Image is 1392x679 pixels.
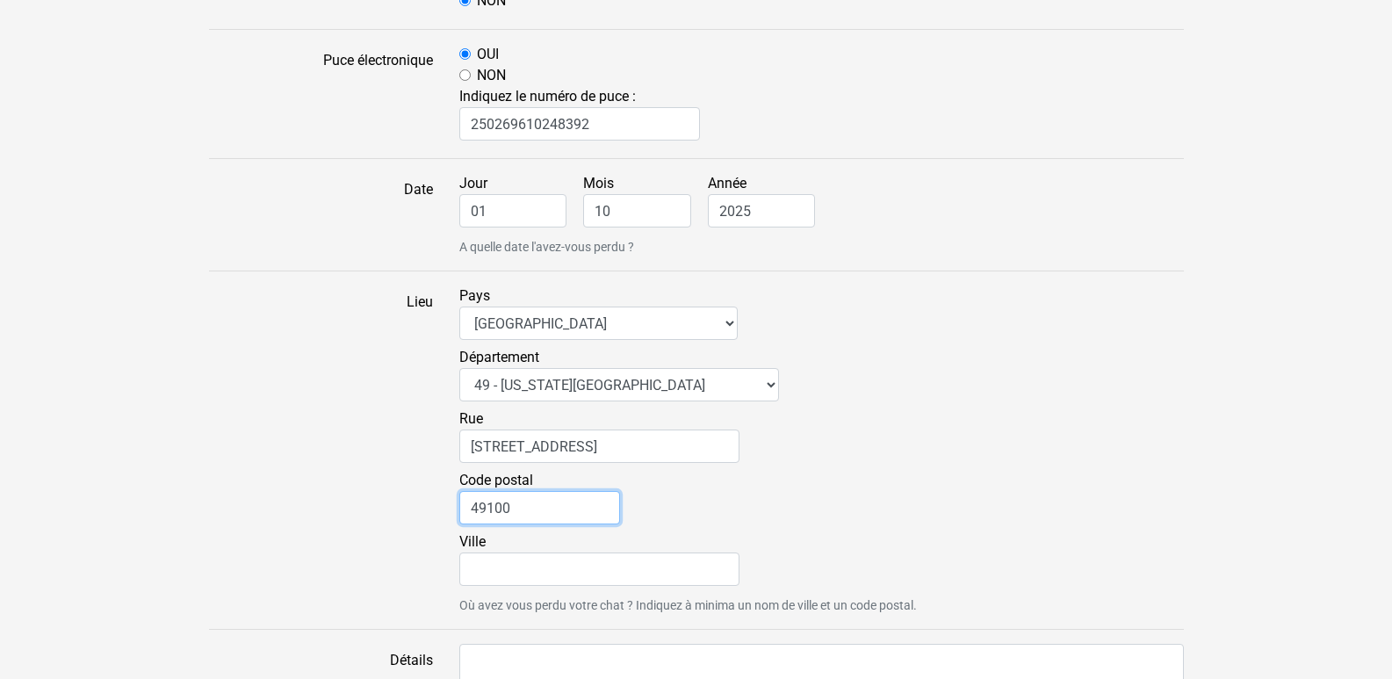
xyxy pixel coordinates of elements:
[459,88,1184,141] span: Indiquez le numéro de puce :
[459,531,739,586] label: Ville
[459,194,567,228] input: Jour
[708,173,829,228] label: Année
[459,69,471,81] input: NON
[583,194,691,228] input: Mois
[459,285,738,340] label: Pays
[708,194,816,228] input: Année
[459,307,738,340] select: Pays
[459,553,739,586] input: Ville
[459,430,739,463] input: Rue
[459,596,1184,615] small: Où avez vous perdu votre chat ? Indiquez à minima un nom de ville et un code postal.
[459,173,581,228] label: Jour
[477,65,506,86] label: NON
[583,173,704,228] label: Mois
[196,173,446,256] label: Date
[459,408,739,463] label: Rue
[196,44,446,144] label: Puce électronique
[459,347,779,401] label: Département
[459,48,471,60] input: OUI
[196,285,446,615] label: Lieu
[477,44,499,65] label: OUI
[459,470,620,524] label: Code postal
[459,368,779,401] select: Département
[459,491,620,524] input: Code postal
[459,238,1184,256] small: A quelle date l'avez-vous perdu ?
